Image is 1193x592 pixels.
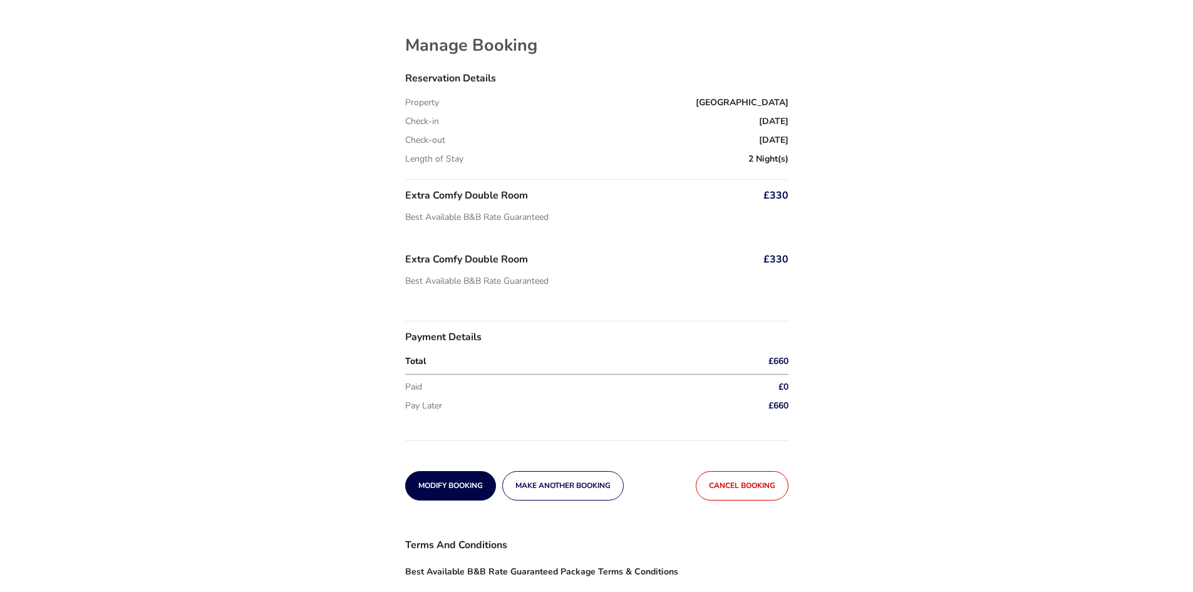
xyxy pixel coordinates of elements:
h4: Best Available B&B Rate Guaranteed Package Terms & Conditions [405,556,788,581]
span: £330 [763,190,788,200]
span: Make another booking [515,482,611,490]
p: Paid [405,383,712,392]
button: Make another booking [502,471,624,501]
h3: Reservation Details [405,73,788,93]
p: Total [405,357,712,366]
p: Property [405,98,439,107]
span: Modify Booking [418,482,483,490]
p: Best Available B&B Rate Guaranteed [405,213,549,222]
h1: Manage Booking [405,34,537,58]
h3: Terms and Conditions [405,538,788,556]
span: [DATE] [759,136,788,145]
button: Cancel booking [696,471,788,501]
p: Pay Later [405,402,712,410]
span: 2 Night(s) [748,155,788,164]
span: Cancel booking [709,482,775,490]
span: £330 [763,254,788,264]
span: £660 [768,402,788,410]
button: Modify Booking [405,471,496,501]
p: Length of Stay [405,155,463,164]
span: [GEOGRAPHIC_DATA] [696,98,788,107]
h3: Extra Comfy Double Room [405,254,549,274]
h3: Payment Details [405,332,788,352]
h3: Extra Comfy Double Room [405,190,549,210]
span: £660 [768,357,788,366]
span: [DATE] [759,117,788,126]
p: Best Available B&B Rate Guaranteed [405,277,549,286]
p: Check-in [405,117,439,126]
span: £0 [778,383,788,392]
p: Check-out [405,136,445,145]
